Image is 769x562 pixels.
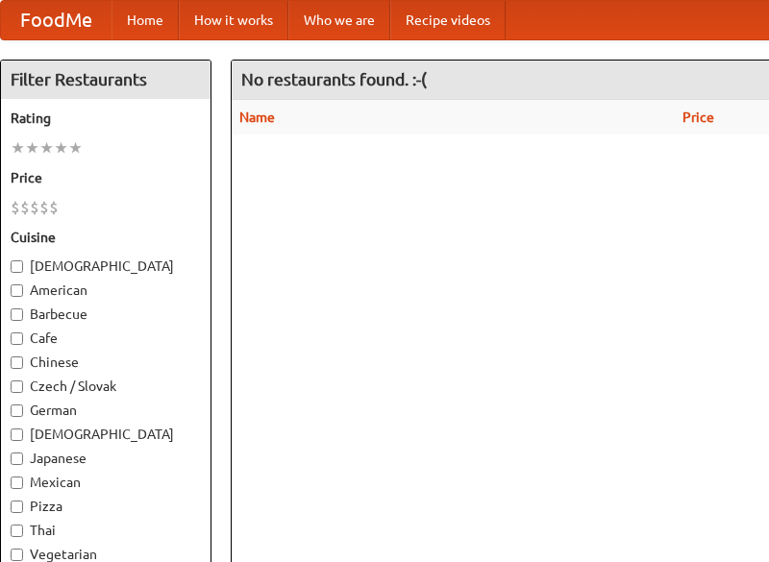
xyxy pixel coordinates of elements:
li: ★ [54,137,68,159]
input: German [11,404,23,417]
li: ★ [11,137,25,159]
h4: Filter Restaurants [1,61,211,99]
ng-pluralize: No restaurants found. :-( [241,70,427,88]
a: How it works [179,1,288,39]
label: German [11,401,201,420]
li: ★ [39,137,54,159]
input: Mexican [11,476,23,489]
li: $ [30,197,39,218]
label: American [11,281,201,300]
label: Mexican [11,473,201,492]
input: Thai [11,525,23,537]
h5: Cuisine [11,228,201,247]
label: Japanese [11,449,201,468]
label: Czech / Slovak [11,377,201,396]
input: Vegetarian [11,549,23,561]
label: [DEMOGRAPHIC_DATA] [11,425,201,444]
a: FoodMe [1,1,112,39]
input: Japanese [11,452,23,465]
label: Thai [11,521,201,540]
a: Price [682,110,714,125]
a: Recipe videos [390,1,506,39]
label: [DEMOGRAPHIC_DATA] [11,257,201,276]
h5: Rating [11,109,201,128]
input: [DEMOGRAPHIC_DATA] [11,428,23,441]
label: Cafe [11,329,201,348]
input: Barbecue [11,308,23,321]
input: Chinese [11,356,23,369]
input: [DEMOGRAPHIC_DATA] [11,260,23,273]
a: Home [112,1,179,39]
li: ★ [25,137,39,159]
li: $ [49,197,59,218]
li: $ [39,197,49,218]
input: Pizza [11,501,23,513]
input: Czech / Slovak [11,380,23,393]
h5: Price [11,168,201,187]
li: $ [11,197,20,218]
input: Cafe [11,332,23,345]
a: Who we are [288,1,390,39]
label: Barbecue [11,305,201,324]
label: Pizza [11,497,201,516]
a: Name [239,110,275,125]
input: American [11,284,23,297]
li: $ [20,197,30,218]
label: Chinese [11,353,201,372]
li: ★ [68,137,83,159]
